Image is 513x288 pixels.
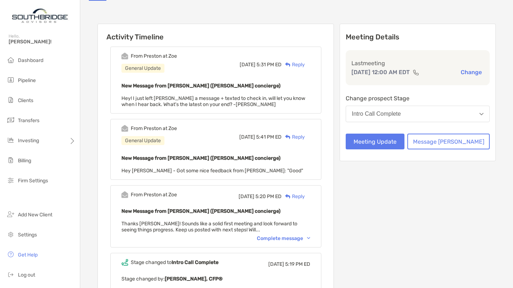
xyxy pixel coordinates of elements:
[131,259,219,265] div: Stage changed to
[282,61,305,68] div: Reply
[413,69,419,75] img: communication type
[18,117,39,124] span: Transfers
[131,192,177,198] div: From Preston at Zoe
[6,136,15,144] img: investing icon
[131,53,177,59] div: From Preston at Zoe
[459,68,484,76] button: Change
[18,272,35,278] span: Log out
[239,134,255,140] span: [DATE]
[18,138,39,144] span: Investing
[346,106,490,122] button: Intro Call Complete
[6,210,15,219] img: add_new_client icon
[257,235,310,241] div: Complete message
[121,208,281,214] b: New Message from [PERSON_NAME] ([PERSON_NAME] concierge)
[121,191,128,198] img: Event icon
[6,116,15,124] img: transfers icon
[121,95,305,107] span: Hey! I just left [PERSON_NAME] a message + texted to check in, will let you know when I hear back...
[121,83,281,89] b: New Message from [PERSON_NAME] ([PERSON_NAME] concierge)
[6,250,15,259] img: get-help icon
[255,193,282,200] span: 5:20 PM ED
[18,212,52,218] span: Add New Client
[121,274,310,283] p: Stage changed by:
[121,53,128,59] img: Event icon
[256,134,282,140] span: 5:41 PM ED
[121,125,128,132] img: Event icon
[256,62,282,68] span: 5:31 PM ED
[6,56,15,64] img: dashboard icon
[121,155,281,161] b: New Message from [PERSON_NAME] ([PERSON_NAME] concierge)
[98,24,334,41] h6: Activity Timeline
[479,113,484,115] img: Open dropdown arrow
[18,252,38,258] span: Get Help
[18,232,37,238] span: Settings
[6,270,15,279] img: logout icon
[121,259,128,266] img: Event icon
[240,62,255,68] span: [DATE]
[6,176,15,184] img: firm-settings icon
[18,178,48,184] span: Firm Settings
[165,276,222,282] b: [PERSON_NAME], CFP®
[346,94,490,103] p: Change prospect Stage
[351,59,484,68] p: Last meeting
[121,221,297,233] span: Thanks [PERSON_NAME]! Sounds like a solid first meeting and look forward to seeing things progres...
[9,3,71,29] img: Zoe Logo
[18,158,31,164] span: Billing
[352,111,401,117] div: Intro Call Complete
[18,97,33,104] span: Clients
[6,96,15,104] img: clients icon
[285,194,291,199] img: Reply icon
[6,76,15,84] img: pipeline icon
[282,133,305,141] div: Reply
[351,68,410,77] p: [DATE] 12:00 AM EDT
[6,230,15,239] img: settings icon
[121,64,164,73] div: General Update
[346,33,490,42] p: Meeting Details
[307,237,310,239] img: Chevron icon
[285,62,291,67] img: Reply icon
[121,168,303,174] span: Hey [PERSON_NAME] - Got some nice feedback from [PERSON_NAME]: "Good"
[407,134,490,149] button: Message [PERSON_NAME]
[18,77,36,83] span: Pipeline
[282,193,305,200] div: Reply
[6,156,15,164] img: billing icon
[285,261,310,267] span: 5:19 PM ED
[131,125,177,131] div: From Preston at Zoe
[9,39,76,45] span: [PERSON_NAME]!
[346,134,404,149] button: Meeting Update
[172,259,219,265] b: Intro Call Complete
[239,193,254,200] span: [DATE]
[121,136,164,145] div: General Update
[18,57,43,63] span: Dashboard
[285,135,291,139] img: Reply icon
[268,261,284,267] span: [DATE]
